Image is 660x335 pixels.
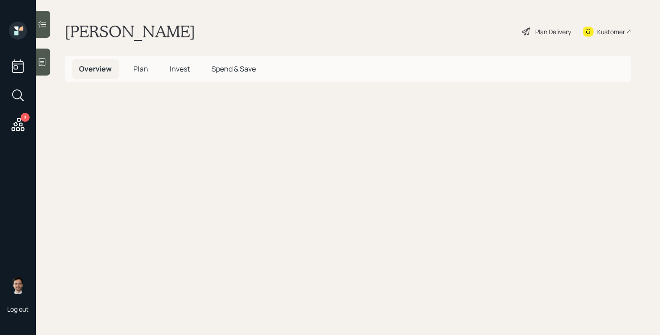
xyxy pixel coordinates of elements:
span: Spend & Save [211,64,256,74]
div: Plan Delivery [535,27,571,36]
img: jonah-coleman-headshot.png [9,276,27,294]
span: Invest [170,64,190,74]
span: Plan [133,64,148,74]
span: Overview [79,64,112,74]
div: 3 [21,113,30,122]
div: Log out [7,305,29,313]
div: Kustomer [597,27,625,36]
h1: [PERSON_NAME] [65,22,195,41]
